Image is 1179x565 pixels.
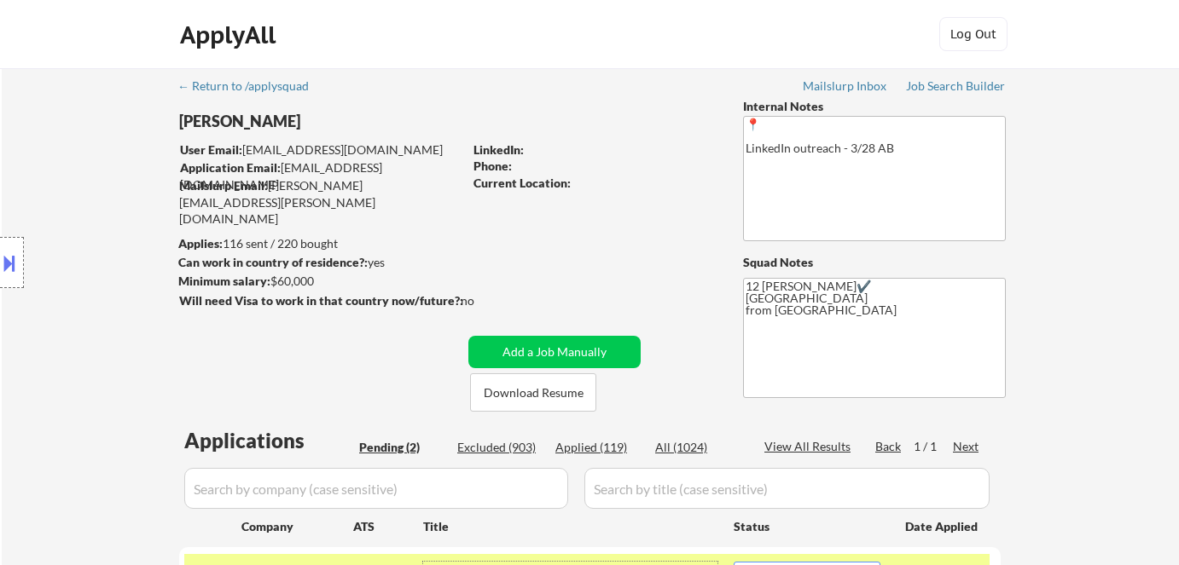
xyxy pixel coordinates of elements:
[180,159,462,193] div: [EMAIL_ADDRESS][DOMAIN_NAME]
[178,273,462,290] div: $60,000
[803,79,888,96] a: Mailslurp Inbox
[555,439,641,456] div: Applied (119)
[423,518,717,535] div: Title
[177,80,325,92] div: ← Return to /applysquad
[803,80,888,92] div: Mailslurp Inbox
[905,518,980,535] div: Date Applied
[180,20,281,49] div: ApplyAll
[743,254,1006,271] div: Squad Notes
[184,468,568,509] input: Search by company (case sensitive)
[178,254,457,271] div: yes
[875,438,903,455] div: Back
[655,439,741,456] div: All (1024)
[906,79,1006,96] a: Job Search Builder
[764,438,856,455] div: View All Results
[939,17,1008,51] button: Log Out
[179,293,463,308] strong: Will need Visa to work in that country now/future?:
[953,438,980,455] div: Next
[906,80,1006,92] div: Job Search Builder
[473,176,571,190] strong: Current Location:
[914,438,953,455] div: 1 / 1
[177,79,325,96] a: ← Return to /applysquad
[179,177,462,228] div: [PERSON_NAME][EMAIL_ADDRESS][PERSON_NAME][DOMAIN_NAME]
[180,141,462,159] div: [EMAIL_ADDRESS][DOMAIN_NAME]
[473,159,512,173] strong: Phone:
[468,336,641,368] button: Add a Job Manually
[470,373,596,412] button: Download Resume
[179,111,530,132] div: [PERSON_NAME]
[178,235,462,252] div: 116 sent / 220 bought
[461,292,509,309] div: no
[743,98,1006,115] div: Internal Notes
[457,439,543,456] div: Excluded (903)
[353,518,423,535] div: ATS
[584,468,990,509] input: Search by title (case sensitive)
[359,439,444,456] div: Pending (2)
[473,142,524,157] strong: LinkedIn:
[184,430,353,451] div: Applications
[734,510,880,541] div: Status
[241,518,353,535] div: Company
